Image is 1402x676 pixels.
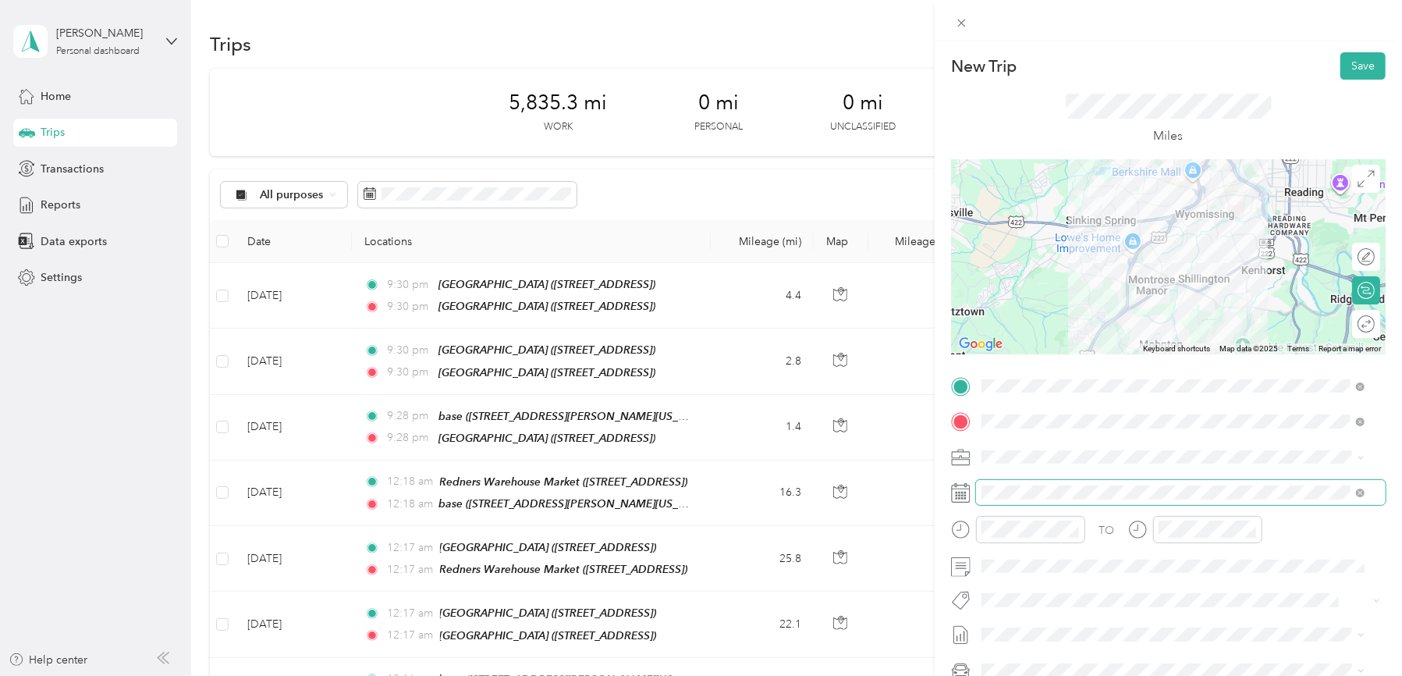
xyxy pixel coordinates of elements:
[955,334,1006,354] a: Open this area in Google Maps (opens a new window)
[1287,344,1309,353] a: Terms (opens in new tab)
[1340,52,1386,80] button: Save
[1099,522,1115,539] div: TO
[1154,126,1184,146] p: Miles
[1315,589,1402,676] iframe: Everlance-gr Chat Button Frame
[1219,344,1278,353] span: Map data ©2025
[1143,343,1210,354] button: Keyboard shortcuts
[951,55,1017,77] p: New Trip
[1319,344,1381,353] a: Report a map error
[955,334,1006,354] img: Google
